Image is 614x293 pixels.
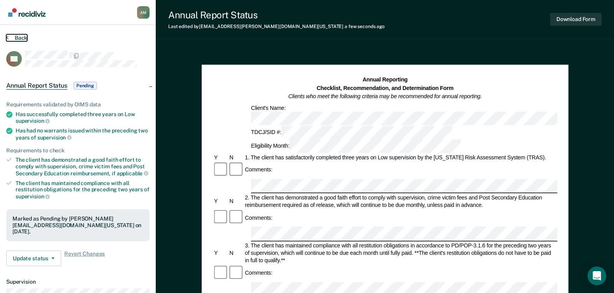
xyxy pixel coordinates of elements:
[12,215,143,235] div: Marked as Pending by [PERSON_NAME][EMAIL_ADDRESS][DOMAIN_NAME][US_STATE] on [DATE].
[213,154,228,161] div: Y
[16,118,50,124] span: supervision
[168,24,385,29] div: Last edited by [EMAIL_ADDRESS][PERSON_NAME][DOMAIN_NAME][US_STATE]
[16,127,150,141] div: Has had no warrants issued within the preceding two years of
[345,24,385,29] span: a few seconds ago
[74,82,97,90] span: Pending
[16,193,50,199] span: supervision
[250,126,454,139] div: TDCJ/SID #:
[228,249,244,257] div: N
[244,214,274,222] div: Comments:
[64,251,105,266] span: Revert Changes
[16,180,150,200] div: The client has maintained compliance with all restitution obligations for the preceding two years of
[244,154,558,161] div: 1. The client has satisfactorily completed three years on Low supervision by the [US_STATE] Risk ...
[137,6,150,19] div: A M
[228,154,244,161] div: N
[288,93,482,99] em: Clients who meet the following criteria may be recommended for annual reporting.
[168,9,385,21] div: Annual Report Status
[16,157,150,177] div: The client has demonstrated a good faith effort to comply with supervision, crime victim fees and...
[6,82,67,90] span: Annual Report Status
[228,198,244,205] div: N
[550,13,602,26] button: Download Form
[213,249,228,257] div: Y
[6,279,150,285] dt: Supervision
[37,134,72,141] span: supervision
[213,198,228,205] div: Y
[16,111,150,124] div: Has successfully completed three years on Low
[8,8,46,17] img: Recidiviz
[137,6,150,19] button: Profile dropdown button
[250,139,462,153] div: Eligibility Month:
[6,251,61,266] button: Update status
[6,34,27,41] button: Back
[244,194,558,209] div: 2. The client has demonstrated a good faith effort to comply with supervision, crime victim fees ...
[244,242,558,264] div: 3. The client has maintained compliance with all restitution obligations in accordance to PD/POP-...
[244,269,274,277] div: Comments:
[317,85,454,91] strong: Checklist, Recommendation, and Determination Form
[6,101,150,108] div: Requirements validated by OIMS data
[588,267,606,285] div: Open Intercom Messenger
[6,147,150,154] div: Requirements to check
[362,76,408,83] strong: Annual Reporting
[244,166,274,174] div: Comments:
[117,170,148,177] span: applicable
